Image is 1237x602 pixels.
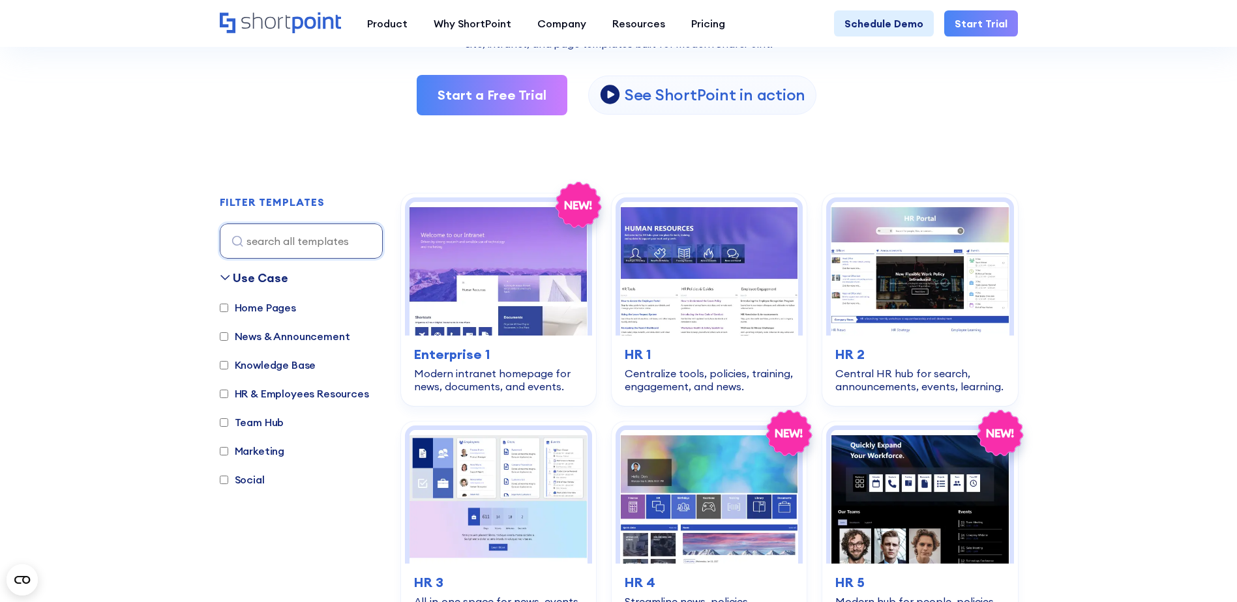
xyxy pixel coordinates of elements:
a: Product [354,10,421,36]
input: News & Announcement [220,332,228,341]
div: Product [367,16,408,31]
a: Start a Free Trial [417,75,567,115]
label: Social [220,472,265,487]
div: Why ShortPoint [434,16,511,31]
label: Team Hub [220,414,284,430]
a: open lightbox [588,76,816,115]
h3: HR 1 [625,345,794,364]
a: HR 1 – Human Resources Template: Centralize tools, policies, training, engagement, and news.HR 1C... [612,193,807,406]
h3: HR 3 [414,573,583,592]
p: See ShortPoint in action [625,85,805,105]
a: Enterprise 1 – SharePoint Homepage Design: Modern intranet homepage for news, documents, and even... [401,193,596,406]
a: HR 2 - HR Intranet Portal: Central HR hub for search, announcements, events, learning.HR 2Central... [822,193,1017,406]
input: HR & Employees Resources [220,390,228,398]
div: Company [537,16,586,31]
label: Home Pages [220,300,296,315]
input: Marketing [220,447,228,455]
div: Use Case [233,269,288,287]
a: Schedule Demo [834,10,934,36]
a: Home [220,12,341,35]
a: Company [524,10,599,36]
div: Modern intranet homepage for news, documents, and events. [414,367,583,393]
a: Pricing [678,10,738,36]
label: News & Announcement [220,328,350,344]
img: HR 5 – Human Resource Template: Modern hub for people, policies, events, and tools. [831,430,1009,564]
div: Centralize tools, policies, training, engagement, and news. [625,367,794,393]
input: Social [220,476,228,484]
input: Knowledge Base [220,361,228,369]
input: Home Pages [220,304,228,312]
button: Open CMP widget [7,564,38,595]
h3: HR 2 [835,345,1004,364]
a: Why ShortPoint [421,10,524,36]
input: search all templates [220,223,383,259]
img: HR 3 – HR Intranet Template: All‑in‑one space for news, events, and documents. [410,430,588,564]
h3: HR 5 [835,573,1004,592]
a: Start Trial [944,10,1018,36]
img: HR 4 – SharePoint HR Intranet Template: Streamline news, policies, training, events, and workflow... [620,430,798,564]
h2: FILTER TEMPLATES [220,197,325,208]
input: Team Hub [220,418,228,427]
label: Knowledge Base [220,357,316,373]
img: HR 1 – Human Resources Template: Centralize tools, policies, training, engagement, and news. [620,202,798,336]
iframe: Chat Widget [1002,451,1237,602]
label: Marketing [220,443,285,459]
h3: HR 4 [625,573,794,592]
h3: Enterprise 1 [414,345,583,364]
a: Resources [599,10,678,36]
div: Resources [612,16,665,31]
div: Pricing [691,16,725,31]
div: Central HR hub for search, announcements, events, learning. [835,367,1004,393]
label: HR & Employees Resources [220,386,369,401]
img: HR 2 - HR Intranet Portal: Central HR hub for search, announcements, events, learning. [831,202,1009,336]
img: Enterprise 1 – SharePoint Homepage Design: Modern intranet homepage for news, documents, and events. [410,202,588,336]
